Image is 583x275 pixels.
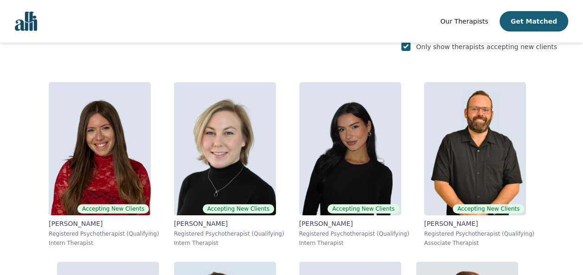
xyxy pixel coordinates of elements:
p: Registered Psychotherapist (Qualifying) [299,230,410,237]
p: [PERSON_NAME] [424,219,534,228]
a: Jocelyn_CrawfordAccepting New Clients[PERSON_NAME]Registered Psychotherapist (Qualifying)Intern T... [167,75,292,254]
p: [PERSON_NAME] [174,219,284,228]
span: Accepting New Clients [327,204,399,213]
img: Alyssa_Tweedie [299,82,401,215]
p: [PERSON_NAME] [299,219,410,228]
p: [PERSON_NAME] [49,219,159,228]
p: Registered Psychotherapist (Qualifying) [174,230,284,237]
span: Our Therapists [440,18,488,25]
a: Our Therapists [440,16,488,27]
a: Josh_CadieuxAccepting New Clients[PERSON_NAME]Registered Psychotherapist (Qualifying)Associate Th... [416,75,542,254]
img: alli logo [15,12,37,31]
a: Alisha_LevineAccepting New Clients[PERSON_NAME]Registered Psychotherapist (Qualifying)Intern Ther... [41,75,167,254]
img: Jocelyn_Crawford [174,82,276,215]
p: Intern Therapist [174,239,284,247]
a: Alyssa_TweedieAccepting New Clients[PERSON_NAME]Registered Psychotherapist (Qualifying)Intern The... [292,75,417,254]
p: Intern Therapist [299,239,410,247]
p: Registered Psychotherapist (Qualifying) [49,230,159,237]
p: Intern Therapist [49,239,159,247]
button: Get Matched [500,11,568,31]
p: Associate Therapist [424,239,534,247]
span: Accepting New Clients [453,204,524,213]
label: Only show therapists accepting new clients [416,43,557,50]
img: Josh_Cadieux [424,82,526,215]
p: Registered Psychotherapist (Qualifying) [424,230,534,237]
img: Alisha_Levine [49,82,151,215]
span: Accepting New Clients [77,204,149,213]
span: Accepting New Clients [203,204,274,213]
